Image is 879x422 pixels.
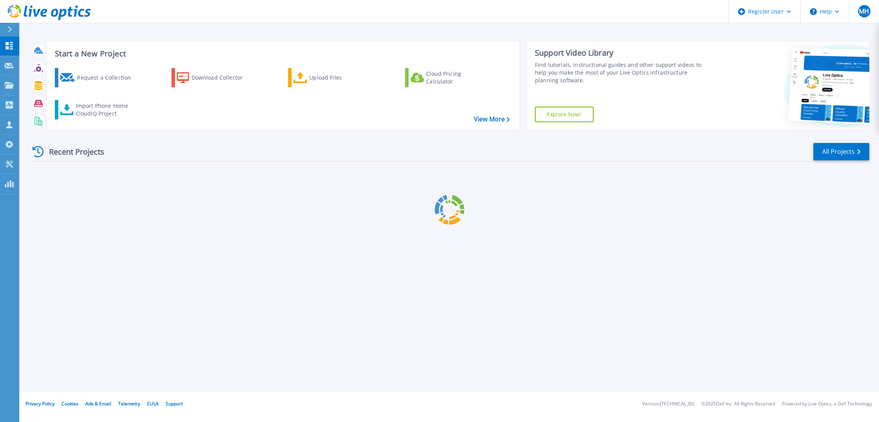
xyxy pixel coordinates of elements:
[192,70,253,85] div: Download Collector
[76,102,136,117] div: Import Phone Home CloudIQ Project
[813,143,869,160] a: All Projects
[309,70,371,85] div: Upload Files
[474,116,510,123] a: View More
[171,68,258,87] a: Download Collector
[55,68,141,87] a: Request a Collection
[535,61,711,84] div: Find tutorials, instructional guides and other support videos to help you make the most of your L...
[25,400,54,407] a: Privacy Policy
[166,400,183,407] a: Support
[642,402,694,407] li: Version: [TECHNICAL_ID]
[61,400,78,407] a: Cookies
[85,400,111,407] a: Ads & Email
[426,70,488,85] div: Cloud Pricing Calculator
[535,48,711,58] div: Support Video Library
[405,68,491,87] a: Cloud Pricing Calculator
[859,8,869,14] span: MH
[288,68,374,87] a: Upload Files
[535,107,594,122] a: Explore Now!
[118,400,140,407] a: Telemetry
[30,142,115,161] div: Recent Projects
[77,70,139,85] div: Request a Collection
[147,400,159,407] a: EULA
[782,402,872,407] li: Powered by Live Optics, a Dell Technology
[55,49,509,58] h3: Start a New Project
[701,402,775,407] li: © 2025 Dell Inc. All Rights Reserved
